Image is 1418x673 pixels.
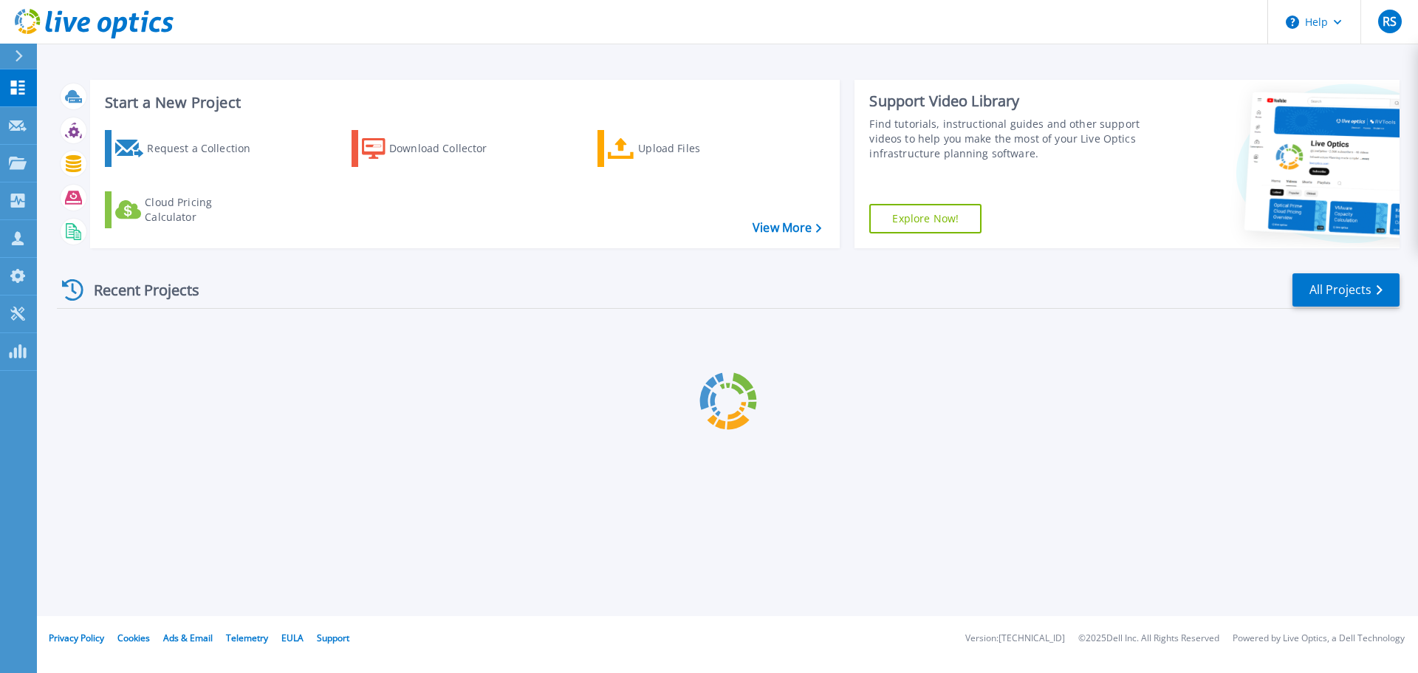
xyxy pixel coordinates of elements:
a: Download Collector [352,130,516,167]
span: RS [1383,16,1397,27]
a: Privacy Policy [49,632,104,644]
a: Cloud Pricing Calculator [105,191,270,228]
a: Telemetry [226,632,268,644]
div: Upload Files [638,134,756,163]
div: Find tutorials, instructional guides and other support videos to help you make the most of your L... [869,117,1147,161]
a: Upload Files [597,130,762,167]
div: Cloud Pricing Calculator [145,195,263,225]
div: Support Video Library [869,92,1147,111]
div: Recent Projects [57,272,219,308]
li: © 2025 Dell Inc. All Rights Reserved [1078,634,1219,643]
a: Cookies [117,632,150,644]
li: Powered by Live Optics, a Dell Technology [1233,634,1405,643]
h3: Start a New Project [105,95,821,111]
div: Request a Collection [147,134,265,163]
a: EULA [281,632,304,644]
a: Ads & Email [163,632,213,644]
a: Explore Now! [869,204,982,233]
a: All Projects [1292,273,1400,307]
a: View More [753,221,821,235]
li: Version: [TECHNICAL_ID] [965,634,1065,643]
a: Support [317,632,349,644]
a: Request a Collection [105,130,270,167]
div: Download Collector [389,134,507,163]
